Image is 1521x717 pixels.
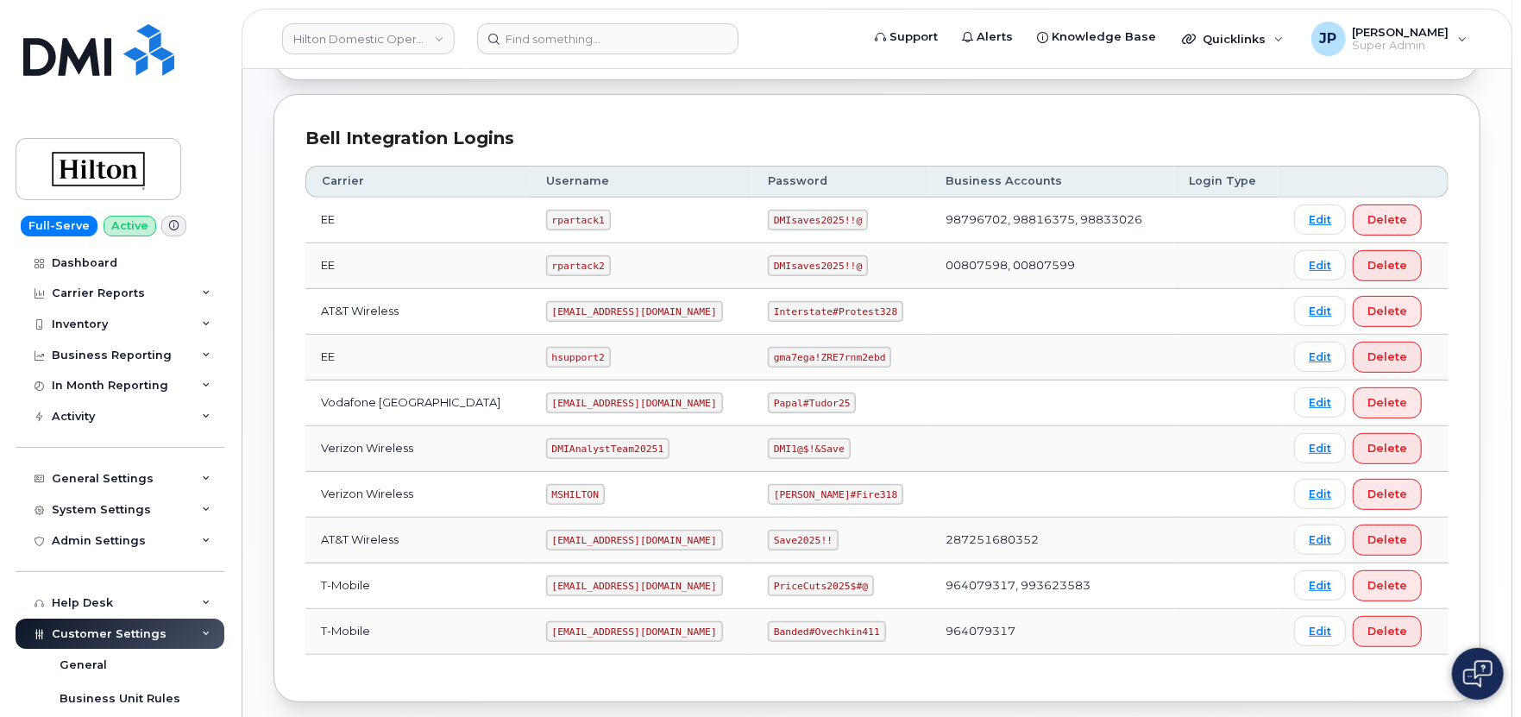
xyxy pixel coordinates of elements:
td: 287251680352 [930,518,1173,563]
span: JP [1320,28,1337,49]
span: Quicklinks [1203,32,1266,46]
button: Delete [1353,387,1422,418]
span: Super Admin [1353,39,1449,53]
code: PriceCuts2025$#@ [768,575,874,596]
code: [EMAIL_ADDRESS][DOMAIN_NAME] [546,530,723,550]
td: EE [305,335,531,381]
button: Delete [1353,250,1422,281]
span: Delete [1367,211,1407,228]
td: Vodafone [GEOGRAPHIC_DATA] [305,381,531,426]
code: rpartack2 [546,255,611,276]
a: Edit [1294,525,1346,555]
code: [EMAIL_ADDRESS][DOMAIN_NAME] [546,393,723,413]
code: Interstate#Protest328 [768,301,903,322]
button: Delete [1353,204,1422,236]
button: Delete [1353,479,1422,510]
span: [PERSON_NAME] [1353,25,1449,39]
a: Edit [1294,250,1346,280]
button: Delete [1353,433,1422,464]
span: Delete [1367,531,1407,548]
code: rpartack1 [546,210,611,230]
code: MSHILTON [546,484,605,505]
a: Edit [1294,387,1346,418]
th: Login Type [1174,166,1279,197]
code: Banded#Ovechkin411 [768,621,885,642]
span: Delete [1367,486,1407,502]
button: Delete [1353,296,1422,327]
td: AT&T Wireless [305,518,531,563]
td: T-Mobile [305,563,531,609]
span: Knowledge Base [1052,28,1156,46]
span: Alerts [977,28,1013,46]
img: Open chat [1463,660,1493,688]
span: Delete [1367,440,1407,456]
span: Support [889,28,938,46]
button: Delete [1353,342,1422,373]
a: Edit [1294,570,1346,601]
th: Username [531,166,752,197]
code: [PERSON_NAME]#Fire318 [768,484,903,505]
td: Verizon Wireless [305,472,531,518]
code: DMIsaves2025!!@ [768,210,868,230]
th: Password [752,166,930,197]
span: Delete [1367,257,1407,274]
span: Delete [1367,394,1407,411]
a: Hilton Domestic Operating Company Inc [282,23,455,54]
code: gma7ega!ZRE7rnm2ebd [768,347,891,368]
input: Find something... [477,23,739,54]
button: Delete [1353,616,1422,647]
div: Bell Integration Logins [305,126,1449,151]
td: 98796702, 98816375, 98833026 [930,198,1173,243]
code: [EMAIL_ADDRESS][DOMAIN_NAME] [546,575,723,596]
code: DMIsaves2025!!@ [768,255,868,276]
a: Edit [1294,616,1346,646]
code: [EMAIL_ADDRESS][DOMAIN_NAME] [546,301,723,322]
td: AT&T Wireless [305,289,531,335]
div: Quicklinks [1170,22,1296,56]
a: Edit [1294,296,1346,326]
th: Carrier [305,166,531,197]
span: Delete [1367,349,1407,365]
a: Edit [1294,342,1346,372]
div: Jeremy Price [1299,22,1480,56]
code: [EMAIL_ADDRESS][DOMAIN_NAME] [546,621,723,642]
th: Business Accounts [930,166,1173,197]
a: Support [863,20,950,54]
span: Delete [1367,303,1407,319]
span: Delete [1367,577,1407,594]
td: EE [305,198,531,243]
code: Save2025!! [768,530,839,550]
code: hsupport2 [546,347,611,368]
span: Delete [1367,623,1407,639]
td: 00807598, 00807599 [930,243,1173,289]
a: Alerts [950,20,1025,54]
code: Papal#Tudor25 [768,393,856,413]
td: T-Mobile [305,609,531,655]
td: EE [305,243,531,289]
a: Knowledge Base [1025,20,1168,54]
a: Edit [1294,433,1346,463]
td: 964079317, 993623583 [930,563,1173,609]
button: Delete [1353,525,1422,556]
button: Delete [1353,570,1422,601]
td: 964079317 [930,609,1173,655]
a: Edit [1294,479,1346,509]
td: Verizon Wireless [305,426,531,472]
a: Edit [1294,204,1346,235]
code: DMI1@$!&Save [768,438,850,459]
code: DMIAnalystTeam20251 [546,438,669,459]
